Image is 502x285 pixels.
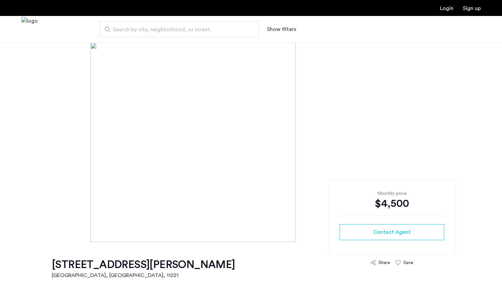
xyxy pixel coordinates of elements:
button: button [340,224,444,240]
h2: [GEOGRAPHIC_DATA], [GEOGRAPHIC_DATA] , 11221 [52,271,235,279]
span: Contact Agent [373,228,411,236]
div: Share [378,259,390,266]
a: [STREET_ADDRESS][PERSON_NAME][GEOGRAPHIC_DATA], [GEOGRAPHIC_DATA], 11221 [52,258,235,279]
a: Cazamio Logo [21,17,38,42]
input: Apartment Search [100,21,259,37]
h1: [STREET_ADDRESS][PERSON_NAME] [52,258,235,271]
div: Save [403,259,413,266]
a: Registration [463,6,481,11]
a: Login [440,6,454,11]
img: [object%20Object] [90,43,412,242]
span: Search by city, neighborhood, or street. [113,26,240,34]
div: Monthly price [340,190,444,197]
img: logo [21,17,38,42]
div: $4,500 [340,197,444,210]
button: Show or hide filters [267,25,296,33]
